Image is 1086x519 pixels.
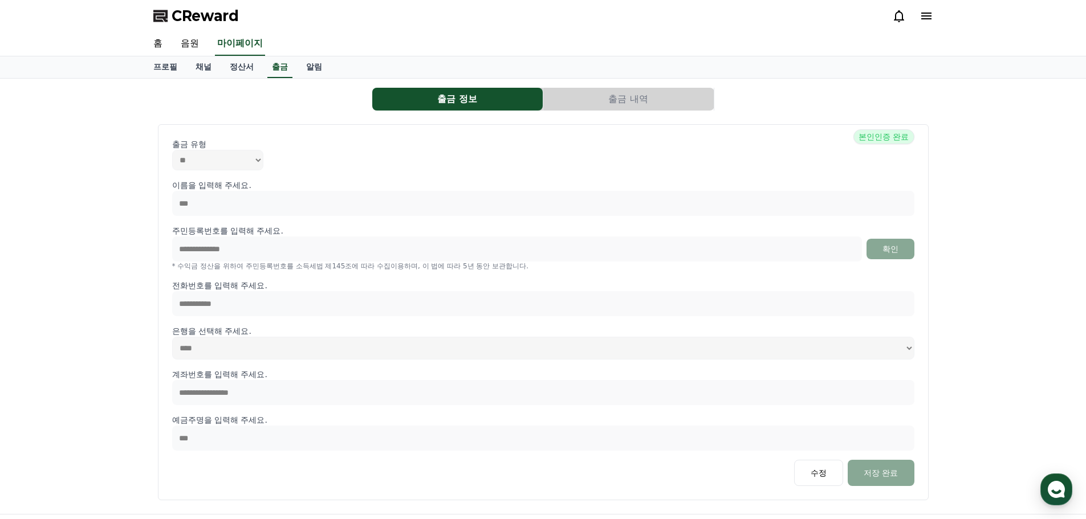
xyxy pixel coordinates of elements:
[172,7,239,25] span: CReward
[172,32,208,56] a: 음원
[153,7,239,25] a: CReward
[144,56,186,78] a: 프로필
[543,88,714,111] button: 출금 내역
[176,378,190,387] span: 설정
[186,56,221,78] a: 채널
[297,56,331,78] a: 알림
[172,325,914,337] p: 은행을 선택해 주세요.
[147,361,219,390] a: 설정
[172,225,283,236] p: 주민등록번호를 입력해 주세요.
[221,56,263,78] a: 정산서
[172,280,914,291] p: 전화번호를 입력해 주세요.
[848,460,914,486] button: 저장 완료
[172,414,914,426] p: 예금주명을 입력해 주세요.
[104,379,118,388] span: 대화
[144,32,172,56] a: 홈
[172,179,914,191] p: 이름을 입력해 주세요.
[75,361,147,390] a: 대화
[372,88,543,111] button: 출금 정보
[794,460,843,486] button: 수정
[867,239,914,259] button: 확인
[172,138,914,150] p: 출금 유형
[267,56,292,78] a: 출금
[36,378,43,387] span: 홈
[215,32,265,56] a: 마이페이지
[853,129,914,144] span: 본인인증 완료
[3,361,75,390] a: 홈
[172,369,914,380] p: 계좌번호를 입력해 주세요.
[172,261,914,271] p: * 수익금 정산을 위하여 주민등록번호를 소득세법 제145조에 따라 수집이용하며, 이 법에 따라 5년 동안 보관합니다.
[543,88,714,111] a: 출금 내역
